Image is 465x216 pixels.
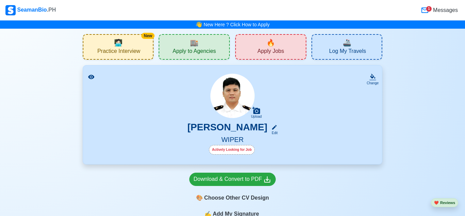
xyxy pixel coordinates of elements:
[47,7,56,13] span: .PH
[209,145,255,155] div: Actively Looking for Job
[189,191,276,204] div: Choose Other CV Design
[5,5,56,15] div: SeamanBio
[5,5,16,15] img: Logo
[173,48,216,56] span: Apply to Agencies
[432,6,458,14] span: Messages
[343,38,351,48] span: travel
[141,33,155,39] div: New
[431,198,458,207] button: heartReviews
[267,38,275,48] span: new
[188,121,268,135] h3: [PERSON_NAME]
[269,130,277,135] div: Edit
[194,175,272,184] div: Download & Convert to PDF
[434,201,439,205] span: heart
[194,19,204,30] span: bell
[91,135,374,145] h5: WIPER
[204,22,270,27] a: New Here ? Click How to Apply
[367,81,379,86] div: Change
[257,48,284,56] span: Apply Jobs
[329,48,366,56] span: Log My Travels
[114,38,123,48] span: interview
[189,173,276,186] a: Download & Convert to PDF
[251,115,262,119] div: Upload
[196,194,203,202] span: paint
[426,6,432,12] div: 1
[190,38,198,48] span: agencies
[97,48,140,56] span: Practice Interview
